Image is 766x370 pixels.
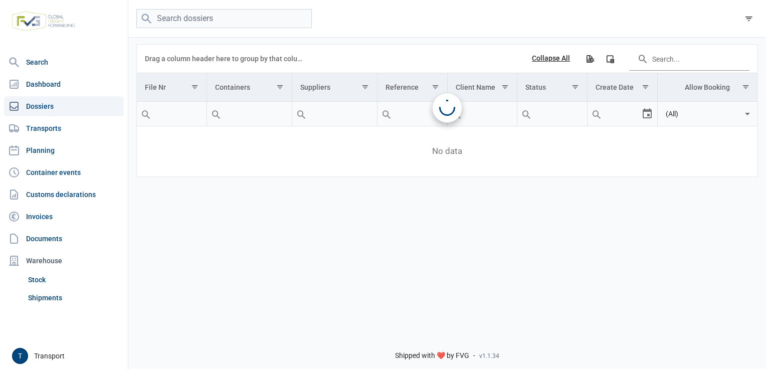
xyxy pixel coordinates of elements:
input: Filter cell [292,102,377,126]
input: Filter cell [588,102,641,126]
a: Transports [4,118,124,138]
td: Filter cell [657,102,757,126]
a: Dashboard [4,74,124,94]
a: Shipments [24,289,124,307]
td: Column Suppliers [292,73,377,102]
td: Column Allow Booking [657,73,757,102]
span: Show filter options for column 'File Nr' [191,83,199,91]
input: Filter cell [207,102,292,126]
div: Status [525,83,546,91]
div: Suppliers [300,83,330,91]
div: Collapse All [532,54,570,63]
input: Search in the data grid [629,47,749,71]
a: Search [4,52,124,72]
div: Transport [12,348,122,364]
td: Column File Nr [137,73,207,102]
div: Containers [215,83,250,91]
td: Column Client Name [447,73,517,102]
input: Search dossiers [136,9,312,29]
div: Data grid toolbar [145,45,749,73]
div: Select [741,102,753,126]
div: Export all data to Excel [581,50,599,68]
td: Filter cell [377,102,448,126]
a: Container events [4,162,124,182]
span: - [473,351,475,360]
div: Search box [292,102,310,126]
div: Loading... [439,100,455,116]
span: Show filter options for column 'Create Date' [642,83,649,91]
div: Search box [137,102,155,126]
a: Planning [4,140,124,160]
span: No data [137,146,757,157]
div: Search box [517,102,535,126]
div: File Nr [145,83,166,91]
a: Customs declarations [4,184,124,205]
span: Show filter options for column 'Status' [571,83,579,91]
td: Filter cell [447,102,517,126]
span: Show filter options for column 'Containers' [276,83,284,91]
span: Shipped with ❤️ by FVG [395,351,469,360]
a: Invoices [4,207,124,227]
button: T [12,348,28,364]
td: Column Create Date [587,73,657,102]
input: Filter cell [448,102,517,126]
span: Show filter options for column 'Reference' [432,83,439,91]
span: Show filter options for column 'Allow Booking' [742,83,749,91]
a: Stock [24,271,124,289]
div: Search box [588,102,606,126]
td: Column Status [517,73,588,102]
span: v1.1.34 [479,352,499,360]
td: Column Containers [207,73,292,102]
input: Filter cell [658,102,742,126]
td: Filter cell [292,102,377,126]
span: Show filter options for column 'Client Name' [501,83,509,91]
div: filter [740,10,758,28]
div: Warehouse [4,251,124,271]
td: Filter cell [587,102,657,126]
a: Dossiers [4,96,124,116]
input: Filter cell [377,102,447,126]
td: Column Reference [377,73,448,102]
img: FVG - Global freight forwarding [8,8,79,35]
input: Filter cell [517,102,587,126]
div: Select [641,102,653,126]
div: Drag a column header here to group by that column [145,51,306,67]
input: Filter cell [137,102,207,126]
a: Documents [4,229,124,249]
span: Show filter options for column 'Suppliers' [361,83,369,91]
td: Filter cell [517,102,588,126]
div: Reference [386,83,419,91]
div: Client Name [456,83,495,91]
div: Allow Booking [685,83,730,91]
div: Search box [207,102,225,126]
div: Search box [377,102,396,126]
div: Column Chooser [601,50,619,68]
div: Create Date [596,83,634,91]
